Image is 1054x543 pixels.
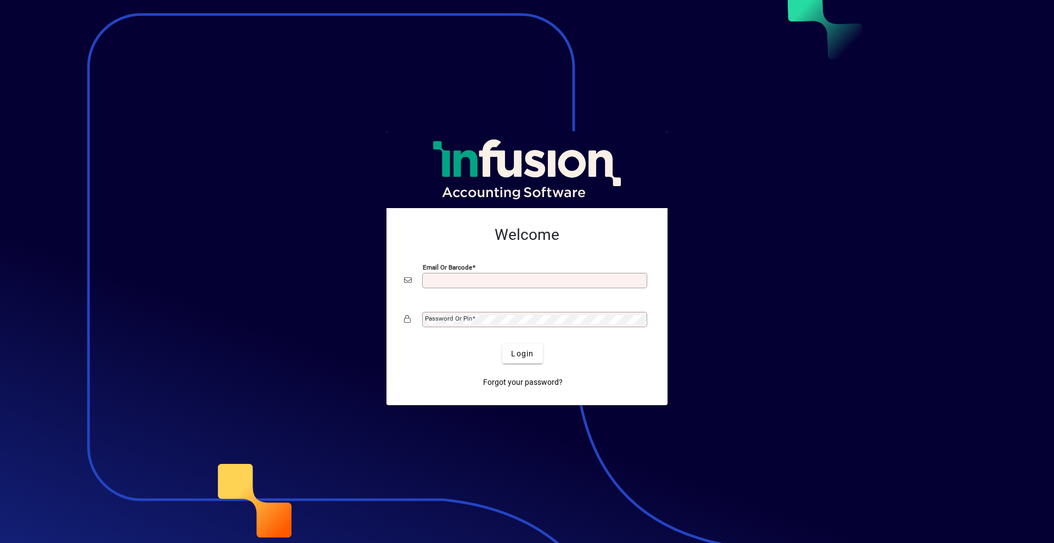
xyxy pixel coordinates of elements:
[502,344,542,363] button: Login
[511,348,534,360] span: Login
[423,264,472,271] mat-label: Email or Barcode
[425,315,472,322] mat-label: Password or Pin
[483,377,563,388] span: Forgot your password?
[404,226,650,244] h2: Welcome
[479,372,567,392] a: Forgot your password?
